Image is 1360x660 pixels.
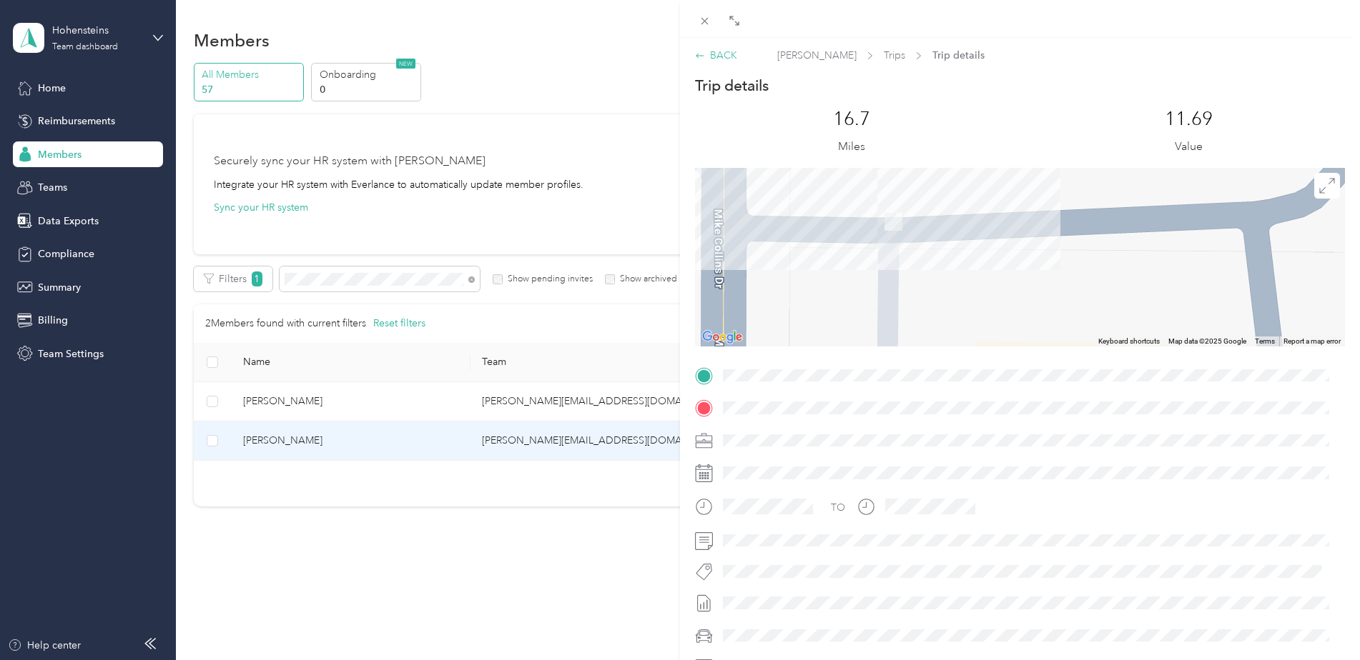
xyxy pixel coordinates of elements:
[695,48,737,63] div: BACK
[884,48,905,63] span: Trips
[831,500,845,515] div: TO
[695,76,769,96] p: Trip details
[1098,336,1160,346] button: Keyboard shortcuts
[833,108,870,131] p: 16.7
[699,328,746,346] img: Google
[1280,580,1360,660] iframe: Everlance-gr Chat Button Frame
[1255,337,1275,345] a: Terms (opens in new tab)
[1175,138,1203,156] p: Value
[932,48,985,63] span: Trip details
[699,328,746,346] a: Open this area in Google Maps (opens a new window)
[1168,337,1246,345] span: Map data ©2025 Google
[777,48,857,63] span: [PERSON_NAME]
[1165,108,1213,131] p: 11.69
[1283,337,1341,345] a: Report a map error
[838,138,865,156] p: Miles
